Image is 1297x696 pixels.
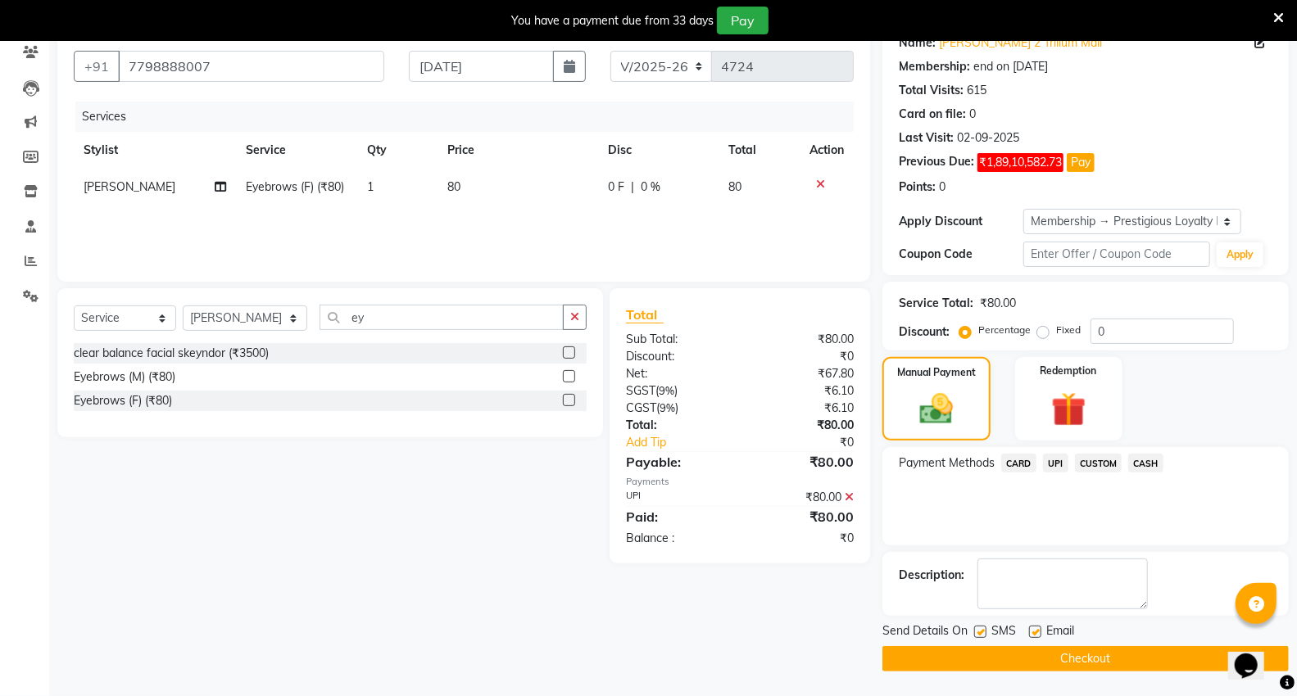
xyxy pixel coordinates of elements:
div: Balance : [614,530,740,547]
iframe: chat widget [1228,630,1281,680]
label: Manual Payment [897,365,976,380]
a: [PERSON_NAME] 2 Trilium Mall [939,34,1102,52]
span: [PERSON_NAME] [84,179,175,194]
div: Coupon Code [899,246,1023,263]
input: Search or Scan [320,305,564,330]
div: Card on file: [899,106,966,123]
div: Apply Discount [899,213,1023,230]
span: 9% [660,401,675,414]
th: Service [236,132,357,169]
div: ₹80.00 [740,489,866,506]
th: Stylist [74,132,236,169]
span: Email [1046,622,1074,643]
span: CGST [626,400,656,415]
div: Discount: [899,323,950,341]
div: Sub Total: [614,331,740,348]
div: 615 [967,82,986,99]
div: Eyebrows (M) (₹80) [74,368,175,386]
div: Description: [899,567,964,584]
div: Discount: [614,348,740,365]
button: Pay [1067,153,1095,172]
span: CUSTOM [1075,454,1122,472]
span: UPI [1043,454,1068,472]
div: Membership: [899,58,970,75]
span: Send Details On [882,622,968,643]
th: Qty [357,132,438,169]
div: ₹80.00 [740,331,866,348]
label: Fixed [1056,323,1081,337]
div: 0 [969,106,976,123]
div: Eyebrows (F) (₹80) [74,392,172,409]
div: end on [DATE] [973,58,1048,75]
th: Price [438,132,598,169]
th: Action [800,132,854,169]
span: 0 % [641,179,660,196]
img: _gift.svg [1041,388,1097,431]
div: clear balance facial skeyndor (₹3500) [74,345,269,362]
span: 1 [367,179,374,194]
div: Services [75,102,866,132]
a: Add Tip [614,434,760,451]
div: Service Total: [899,295,973,312]
div: Points: [899,179,936,196]
div: ₹67.80 [740,365,866,382]
div: ₹6.10 [740,382,866,400]
div: ₹80.00 [980,295,1016,312]
div: ₹80.00 [740,417,866,434]
span: SGST [626,383,655,398]
div: Total: [614,417,740,434]
div: 0 [939,179,946,196]
div: Payable: [614,452,740,472]
div: 02-09-2025 [957,129,1019,147]
label: Percentage [978,323,1031,337]
div: Total Visits: [899,82,964,99]
input: Search by Name/Mobile/Email/Code [118,51,384,82]
button: Pay [717,7,769,34]
div: ₹0 [740,348,866,365]
th: Disc [598,132,719,169]
label: Redemption [1041,364,1097,378]
div: ₹0 [761,434,866,451]
div: ₹80.00 [740,507,866,527]
span: Eyebrows (F) (₹80) [246,179,344,194]
span: 0 F [608,179,624,196]
span: CARD [1001,454,1036,472]
span: 80 [728,179,741,194]
div: Previous Due: [899,153,974,172]
div: ₹6.10 [740,400,866,417]
button: +91 [74,51,120,82]
div: ₹80.00 [740,452,866,472]
span: SMS [991,622,1016,643]
div: UPI [614,489,740,506]
span: | [631,179,634,196]
span: Payment Methods [899,454,995,472]
div: Name: [899,34,936,52]
span: Total [626,306,664,323]
div: ( ) [614,382,740,400]
span: 9% [659,384,674,397]
div: Payments [626,475,854,489]
span: 80 [447,179,460,194]
div: Net: [614,365,740,382]
span: CASH [1128,454,1163,472]
div: ( ) [614,400,740,417]
div: You have a payment due from 33 days [511,12,714,29]
th: Total [719,132,800,169]
button: Apply [1217,242,1263,267]
span: ₹1,89,10,582.73 [977,153,1063,172]
div: Paid: [614,507,740,527]
button: Checkout [882,646,1289,671]
div: Last Visit: [899,129,954,147]
img: _cash.svg [909,390,964,428]
input: Enter Offer / Coupon Code [1023,242,1210,267]
div: ₹0 [740,530,866,547]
